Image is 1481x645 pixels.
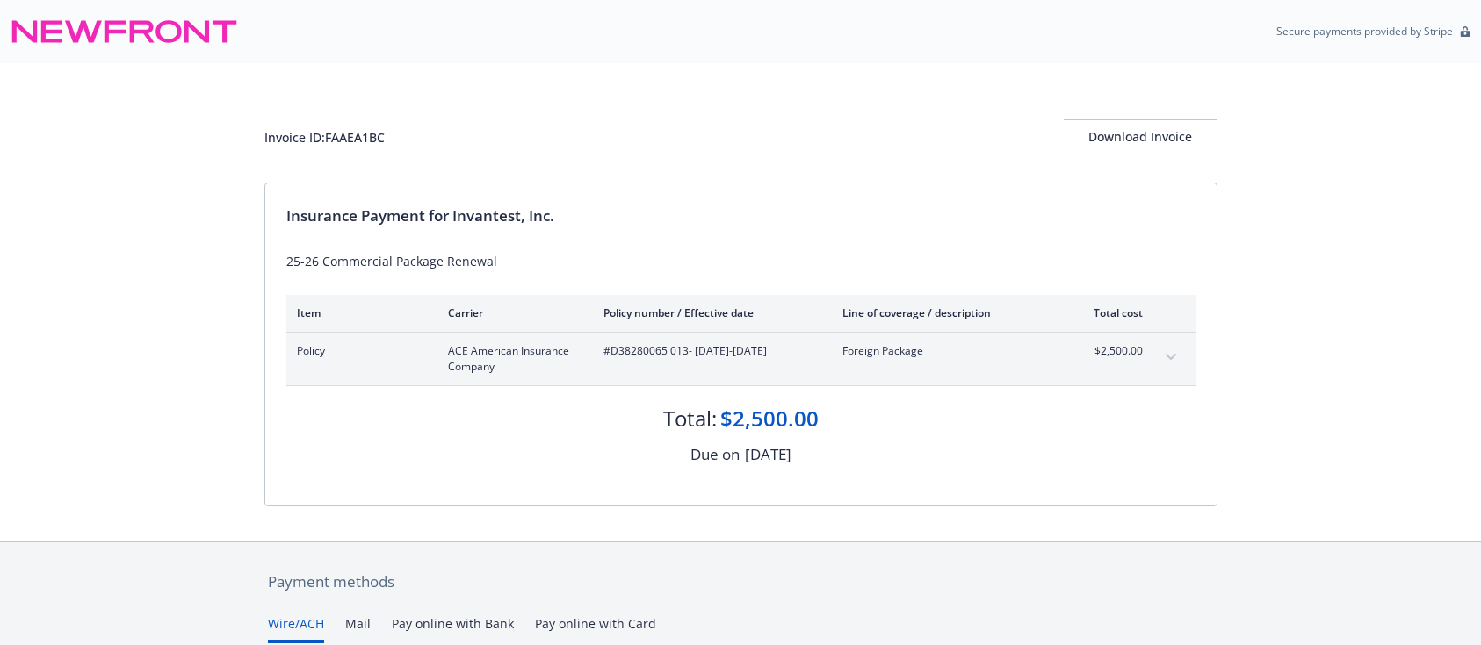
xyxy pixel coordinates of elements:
div: Line of coverage / description [842,305,1049,320]
div: [DATE] [745,443,791,466]
button: expand content [1157,343,1185,371]
p: Secure payments provided by Stripe [1276,24,1453,39]
span: ACE American Insurance Company [448,343,575,375]
div: Total: [663,404,717,434]
div: Policy number / Effective date [603,305,814,320]
div: Total cost [1077,305,1143,320]
div: Payment methods [268,570,1214,593]
div: Insurance Payment for Invantest, Inc. [286,204,1196,227]
div: Due on [690,443,740,466]
div: 25-26 Commercial Package Renewal [286,252,1196,270]
div: PolicyACE American Insurance Company#D38280065 013- [DATE]-[DATE]Foreign Package$2,500.00expand c... [286,333,1196,385]
button: Pay online with Card [535,614,656,643]
div: Item [297,305,420,320]
span: Foreign Package [842,343,1049,359]
button: Wire/ACH [268,614,324,643]
button: Download Invoice [1064,119,1217,154]
span: $2,500.00 [1077,343,1143,359]
div: Invoice ID: FAAEA1BC [264,128,385,147]
span: Policy [297,343,420,359]
button: Mail [345,614,371,643]
div: Carrier [448,305,575,320]
button: Pay online with Bank [392,614,514,643]
div: Download Invoice [1064,120,1217,154]
span: #D38280065 013 - [DATE]-[DATE] [603,343,814,359]
div: $2,500.00 [720,404,819,434]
